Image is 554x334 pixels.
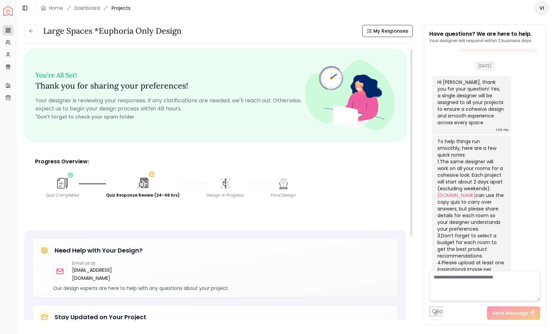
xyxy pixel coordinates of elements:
div: Hi [PERSON_NAME], thank you for your question! Yes, a single designer will be assigned to all you... [437,79,504,126]
a: Home [49,5,63,11]
h3: Large Spaces *Euphoria Only design [43,26,182,36]
span: VI [536,2,548,14]
img: Design in Progress [219,176,232,190]
a: [EMAIL_ADDRESS][DOMAIN_NAME] [72,266,130,282]
a: [DOMAIN_NAME] [437,192,475,199]
a: Spacejoy [3,6,13,15]
img: Final Design [277,176,290,190]
div: 1:06 PM [496,127,509,133]
p: Your designer will respond within 2 business days. [429,38,532,43]
div: Quiz Response Review (24-48 hrs) [106,193,180,198]
h3: Thank you for sharing your preferences! [35,69,305,91]
img: Spacejoy Logo [3,6,13,15]
div: Quiz Completed [46,193,79,198]
button: My Responses [362,25,413,37]
p: Your designer is reviewing your responses. If any clarifications are needed, we'll reach out. Oth... [35,97,305,113]
button: VI [535,1,549,15]
nav: breadcrumb [41,5,130,11]
img: Quiz Response Review (24-48 hrs) [135,176,150,191]
h5: Need Help with Your Design? [55,246,143,255]
div: Final Design [271,193,296,198]
img: Fun quiz review - image [305,60,395,130]
span: My Responses [373,28,408,34]
p: Have questions? We are here to help. [429,30,532,38]
p: Our design experts are here to help with any questions about your project. [53,285,392,292]
p: Email us at [72,261,130,266]
a: Dashboard [74,5,100,11]
p: Progress Overview: [35,158,395,166]
img: Quiz Completed [56,176,69,190]
div: To help things run smoothly, here are a few quick notes: 1.The same designer will work on all you... [437,138,504,286]
small: You're All Set! [35,71,77,79]
small: Don't forget to check your spam folder [35,113,134,120]
span: Projects [112,5,130,11]
span: [DATE] [474,61,496,71]
div: Design in Progress [207,193,244,198]
h5: Stay Updated on Your Project [55,312,146,322]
